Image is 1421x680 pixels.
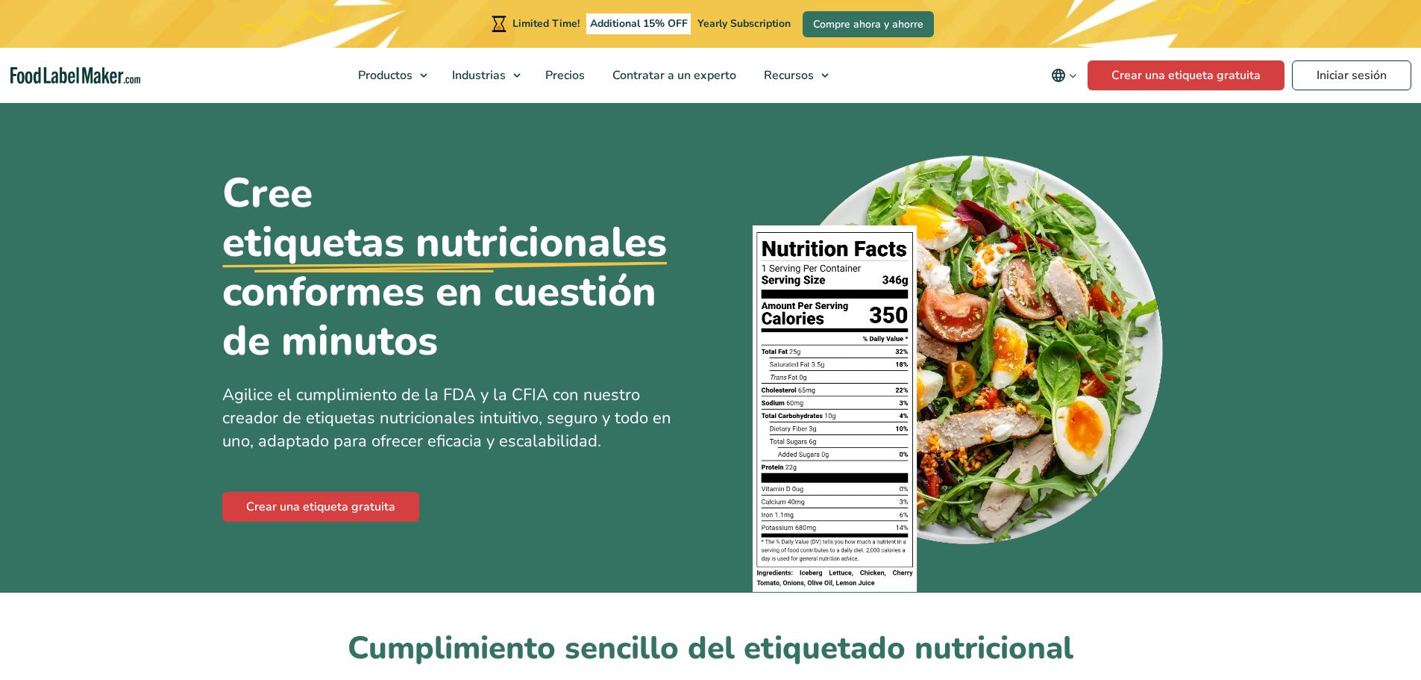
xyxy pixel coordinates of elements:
span: Productos [354,67,414,84]
span: Industrias [448,67,507,84]
h1: Cree conformes en cuestión de minutos [222,169,700,366]
span: Contratar a un experto [608,67,738,84]
a: Compre ahora y ahorre [803,11,934,37]
a: Industrias [439,48,528,103]
a: Recursos [750,48,836,103]
u: etiquetas nutricionales [222,218,667,267]
a: Iniciar sesión [1292,60,1411,90]
span: Yearly Subscription [697,16,791,31]
button: Change language [1041,60,1088,90]
a: Precios [532,48,595,103]
a: Crear una etiqueta gratuita [1088,60,1284,90]
span: Agilice el cumplimiento de la FDA y la CFIA con nuestro creador de etiquetas nutricionales intuit... [222,384,671,452]
span: Limited Time! [512,16,580,31]
a: Food Label Maker homepage [10,67,140,84]
h2: Cumplimiento sencillo del etiquetado nutricional [222,628,1199,670]
span: Additional 15% OFF [586,13,691,34]
a: Contratar a un experto [599,48,747,103]
a: Crear una etiqueta gratuita [222,492,419,522]
a: Productos [345,48,435,103]
img: Un plato de comida con una etiqueta de información nutricional encima. [753,146,1168,593]
span: Precios [541,67,586,84]
span: Recursos [759,67,815,84]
